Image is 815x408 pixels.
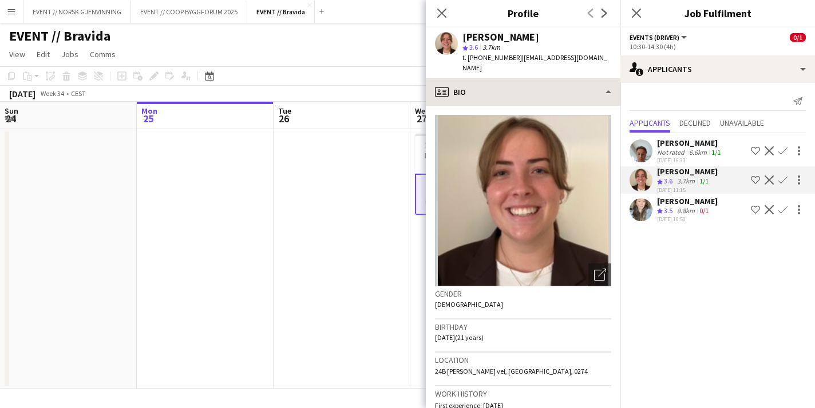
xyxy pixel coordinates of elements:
span: t. [PHONE_NUMBER] [462,53,522,62]
span: Week 34 [38,89,66,98]
div: [PERSON_NAME] [657,138,723,148]
a: Edit [32,47,54,62]
app-job-card: 10:30-14:30 (4h)0/1EVENT // BRAVIDA // LEVERING1 RoleEvents (Driver)3A0/110:30-14:30 (4h) [415,134,543,215]
span: Wed [415,106,430,116]
span: | [EMAIL_ADDRESS][DOMAIN_NAME] [462,53,607,72]
div: [DATE] [9,88,35,99]
span: 27 [413,112,430,125]
button: EVENT // Bravida [247,1,315,23]
span: 10:30-14:30 (4h) [424,141,470,149]
h3: EVENT // BRAVIDA // LEVERING [415,150,543,161]
span: 24 [3,112,18,125]
span: 25 [140,112,157,125]
img: Crew avatar or photo [435,115,611,286]
div: 8.8km [675,206,697,216]
span: 3.5 [664,206,672,215]
app-card-role: Events (Driver)3A0/110:30-14:30 (4h) [415,174,543,215]
h1: EVENT // Bravida [9,27,110,45]
span: [DEMOGRAPHIC_DATA] [435,300,503,309]
span: Unavailable [720,119,764,127]
div: 6.6km [687,148,709,157]
span: Edit [37,49,50,59]
div: 3.7km [675,177,697,186]
span: Mon [141,106,157,116]
span: Declined [679,119,711,127]
div: [DATE] 16:33 [657,157,723,164]
span: Applicants [630,119,670,127]
span: Sun [5,106,18,116]
div: Not rated [657,148,687,157]
div: 10:30-14:30 (4h) [630,42,806,51]
h3: Work history [435,389,611,399]
h3: Birthday [435,322,611,332]
h3: Gender [435,289,611,299]
a: Comms [85,47,120,62]
app-skills-label: 0/1 [699,206,709,215]
h3: Job Fulfilment [620,6,815,21]
button: EVENT // COOP BYGGFORUM 2025 [131,1,247,23]
a: View [5,47,30,62]
div: [PERSON_NAME] [657,196,718,206]
div: [PERSON_NAME] [462,32,539,42]
div: Bio [426,78,620,106]
span: 26 [276,112,291,125]
div: Open photos pop-in [588,263,611,286]
span: 0/1 [790,33,806,42]
app-skills-label: 1/1 [711,148,721,157]
div: Applicants [620,55,815,83]
span: 3.7km [480,43,503,51]
span: 24B [PERSON_NAME] vei, [GEOGRAPHIC_DATA], 0274 [435,367,588,375]
span: View [9,49,25,59]
a: Jobs [57,47,83,62]
span: 3.6 [664,177,672,185]
span: Events (Driver) [630,33,679,42]
span: Tue [278,106,291,116]
span: 3.6 [469,43,478,51]
button: EVENT // NORSK GJENVINNING [23,1,131,23]
app-skills-label: 1/1 [699,177,709,185]
div: CEST [71,89,86,98]
div: [PERSON_NAME] [657,166,718,177]
span: [DATE] (21 years) [435,333,484,342]
div: [DATE] 11:15 [657,186,718,194]
span: Comms [90,49,116,59]
button: Events (Driver) [630,33,689,42]
div: [DATE] 10:50 [657,215,718,223]
h3: Location [435,355,611,365]
h3: Profile [426,6,620,21]
span: Jobs [61,49,78,59]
